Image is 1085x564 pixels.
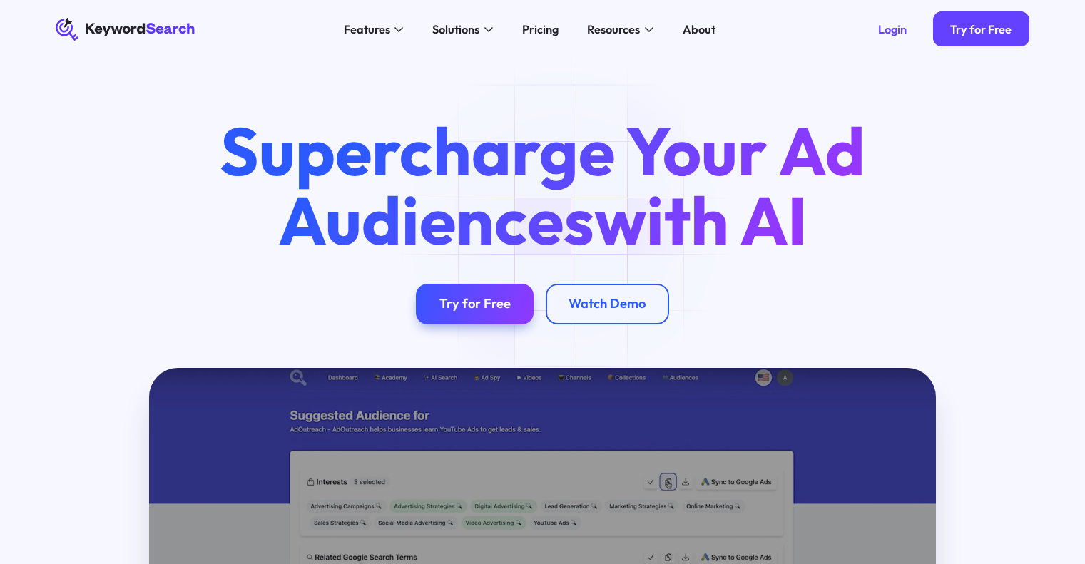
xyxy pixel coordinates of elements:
[683,21,715,39] div: About
[193,116,892,255] h1: Supercharge Your Ad Audiences
[933,11,1029,46] a: Try for Free
[416,284,534,324] a: Try for Free
[569,296,646,312] div: Watch Demo
[878,22,907,36] div: Login
[950,22,1012,36] div: Try for Free
[522,21,559,39] div: Pricing
[587,21,640,39] div: Resources
[344,21,390,39] div: Features
[594,178,808,262] span: with AI
[432,21,479,39] div: Solutions
[513,18,567,41] a: Pricing
[673,18,724,41] a: About
[860,11,924,46] a: Login
[439,296,511,312] div: Try for Free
